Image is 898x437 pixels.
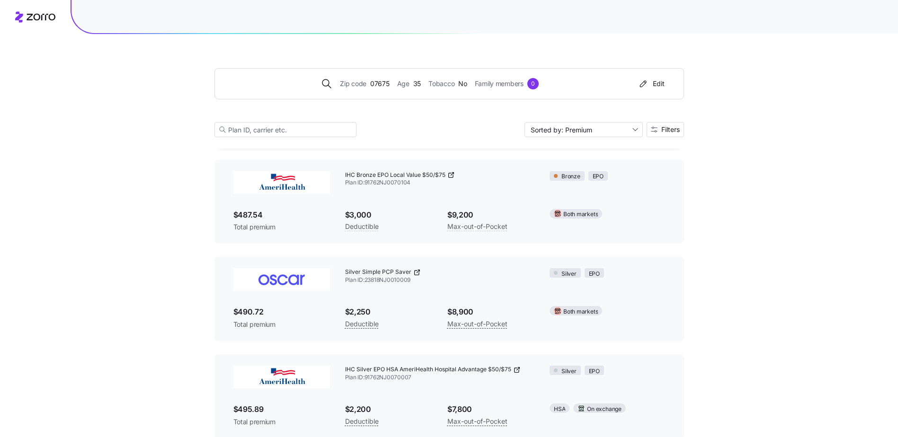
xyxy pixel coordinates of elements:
[475,79,524,89] span: Family members
[563,307,598,316] span: Both markets
[561,270,577,279] span: Silver
[370,79,390,89] span: 07675
[525,122,643,137] input: Sort by
[345,171,445,179] span: IHC Bronze EPO Local Value $50/$75
[647,122,684,137] button: Filters
[593,172,604,181] span: EPO
[345,416,379,427] span: Deductible
[638,79,665,88] div: Edit
[233,171,330,194] img: AmeriHealth
[345,276,535,284] span: Plan ID: 23818NJ0010009
[447,209,534,221] span: $9,200
[428,79,454,89] span: Tobacco
[397,79,409,89] span: Age
[345,374,535,382] span: Plan ID: 91762NJ0070007
[447,416,507,427] span: Max-out-of-Pocket
[233,366,330,388] img: AmeriHealth
[345,209,432,221] span: $3,000
[233,222,330,232] span: Total premium
[587,405,621,414] span: On exchange
[340,79,366,89] span: Zip code
[345,403,432,415] span: $2,200
[589,367,600,376] span: EPO
[447,403,534,415] span: $7,800
[563,210,598,219] span: Both markets
[447,306,534,318] span: $8,900
[458,79,467,89] span: No
[345,179,535,187] span: Plan ID: 91762NJ0070104
[345,318,379,330] span: Deductible
[233,417,330,427] span: Total premium
[345,221,379,232] span: Deductible
[447,318,507,330] span: Max-out-of-Pocket
[561,367,577,376] span: Silver
[447,221,507,232] span: Max-out-of-Pocket
[233,209,330,221] span: $487.54
[233,403,330,415] span: $495.89
[661,126,680,133] span: Filters
[345,366,511,374] span: IHC Silver EPO HSA AmeriHealth Hospital Advantage $50/$75
[214,122,356,137] input: Plan ID, carrier etc.
[345,268,411,276] span: Silver Simple PCP Saver
[561,172,580,181] span: Bronze
[345,306,432,318] span: $2,250
[527,78,539,89] div: 0
[554,405,565,414] span: HSA
[233,268,330,291] img: Oscar
[589,270,600,279] span: EPO
[233,306,330,318] span: $490.72
[233,320,330,329] span: Total premium
[634,76,668,91] button: Edit
[413,79,421,89] span: 35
